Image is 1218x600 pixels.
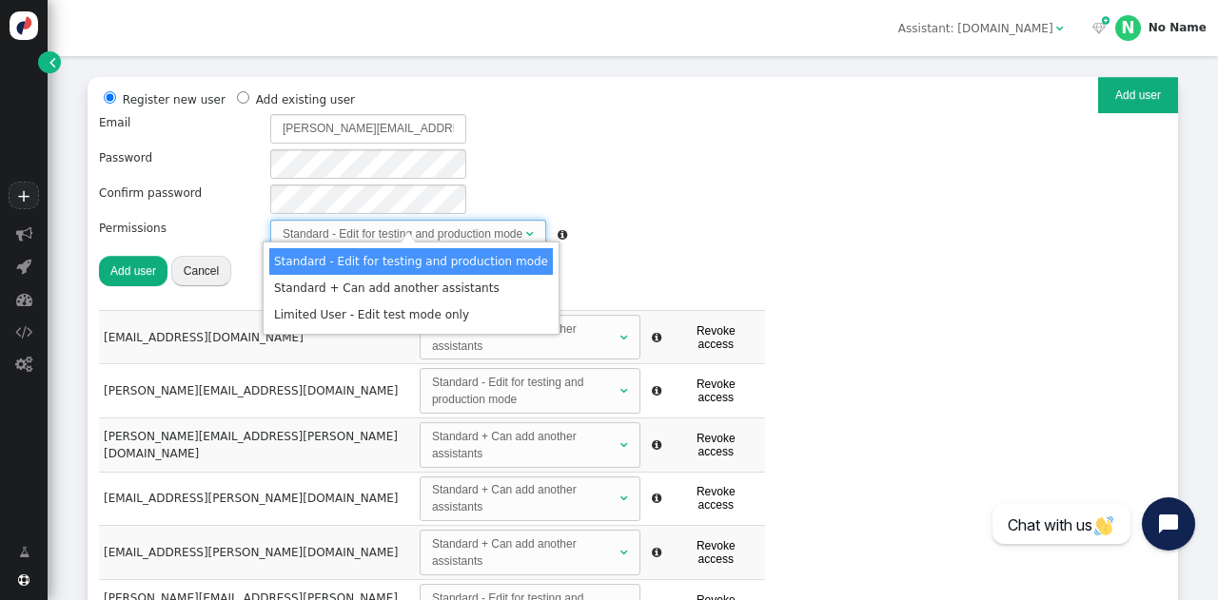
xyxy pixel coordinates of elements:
span:  [1092,23,1106,34]
span:  [652,332,661,343]
span:  [1102,14,1110,28]
li: Register new user [99,88,226,108]
img: logo-icon.svg [10,11,38,40]
button: Revoke access [671,534,760,571]
span:  [19,544,29,561]
td: [EMAIL_ADDRESS][DOMAIN_NAME] [99,310,415,364]
span:  [652,547,661,558]
span:  [558,229,567,241]
div: Email [99,114,259,144]
a:   [1090,20,1110,37]
button: Revoke access [671,427,760,463]
div: Standard - Edit for testing and production mode [432,374,618,408]
button: Add user [99,256,167,285]
td: Standard + Can add another assistants [269,275,553,301]
span:  [16,291,32,307]
div: Password [99,149,259,179]
button: Add user [1098,77,1178,113]
div: Confirm password [99,184,259,214]
div: N [1115,15,1141,41]
span:  [652,493,661,504]
div: Assistant: [DOMAIN_NAME] [898,20,1053,37]
td: [EMAIL_ADDRESS][PERSON_NAME][DOMAIN_NAME] [99,472,415,526]
div: No Name [1149,21,1207,34]
button: Cancel [171,256,231,285]
span:  [16,225,32,242]
div: Standard + Can add another assistants [432,481,618,515]
span:  [1056,23,1064,34]
div: Standard - Edit for testing and production mode [283,225,522,242]
div: Standard + Can add another assistants [432,535,618,570]
span:  [620,493,628,504]
a:  [8,537,41,567]
span:  [620,332,628,343]
td: [PERSON_NAME][EMAIL_ADDRESS][DOMAIN_NAME] [99,364,415,418]
td: Limited User - Edit test mode only [269,301,553,328]
span:  [15,323,32,339]
button: Revoke access [671,481,760,517]
div: Standard + Can add another assistants [432,428,618,462]
a:  [38,51,61,73]
button: Revoke access [671,373,760,409]
div: Standard + Can add another assistants [432,320,618,355]
td: Standard - Edit for testing and production mode [269,248,553,275]
li: Add existing user [232,88,355,108]
span:  [49,54,55,71]
span:  [18,574,29,586]
span:  [526,228,534,240]
button: Revoke access [671,319,760,356]
span:  [620,385,628,397]
span:  [652,385,661,397]
td: [EMAIL_ADDRESS][PERSON_NAME][DOMAIN_NAME] [99,526,415,580]
span:  [652,439,661,451]
div: Permissions [99,220,259,249]
a: + [9,182,38,209]
span:  [16,258,31,274]
span:  [620,547,628,558]
td: [PERSON_NAME][EMAIL_ADDRESS][PERSON_NAME][DOMAIN_NAME] [99,417,415,472]
span:  [15,356,32,372]
span:  [620,439,628,451]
